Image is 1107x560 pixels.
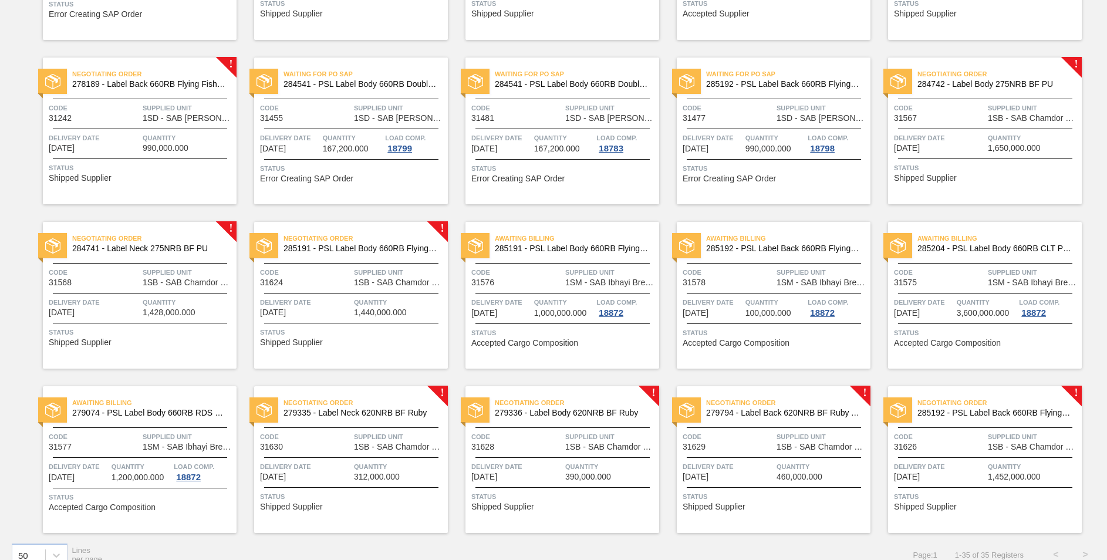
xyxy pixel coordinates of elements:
span: Accepted Cargo Composition [471,339,578,348]
span: 285192 - PSL Label Back 660RB FlyingFish Lemon PU [917,409,1072,417]
a: Load Comp.18783 [596,132,656,153]
span: Awaiting Billing [72,397,237,409]
span: 1,428,000.000 [143,308,195,317]
span: 1SB - SAB Chamdor Brewery [143,278,234,287]
span: 09/12/2025 [49,473,75,482]
span: 1SD - SAB Rosslyn Brewery [777,114,868,123]
a: !statusNegotiating Order279335 - Label Neck 620NRB BF RubyCode31630Supplied Unit1SB - SAB Chamdor... [237,386,448,533]
span: Shipped Supplier [683,502,745,511]
span: Accepted Cargo Composition [49,503,156,512]
span: Negotiating Order [706,397,870,409]
span: Supplied Unit [354,266,445,278]
span: Error Creating SAP Order [49,10,142,19]
span: 09/12/2025 [471,309,497,318]
span: Delivery Date [260,132,320,144]
img: status [256,238,272,254]
span: 1SM - SAB Ibhayi Brewery [988,278,1079,287]
span: 08/29/2025 [49,144,75,153]
span: 285191 - PSL Label Body 660RB FlyingFish Lemon PU [495,244,650,253]
span: Awaiting Billing [706,232,870,244]
span: 167,200.000 [323,144,369,153]
span: Status [471,163,656,174]
span: 09/06/2025 [471,144,497,153]
span: 1SB - SAB Chamdor Brewery [354,278,445,287]
span: Supplied Unit [777,266,868,278]
span: Negotiating Order [283,397,448,409]
span: Delivery Date [471,296,531,308]
span: 31624 [260,278,283,287]
span: Delivery Date [894,132,985,144]
a: !statusNegotiating Order279336 - Label Body 620NRB BF RubyCode31628Supplied Unit1SB - SAB Chamdor... [448,386,659,533]
span: Code [471,431,562,443]
span: Code [894,431,985,443]
span: 279074 - PSL Label Body 660RB RDS Dry (Blast) [72,409,227,417]
span: Shipped Supplier [894,174,957,183]
span: Status [49,162,234,174]
span: Status [894,491,1079,502]
span: Load Comp. [385,132,426,144]
div: 50 [18,550,28,560]
span: 31567 [894,114,917,123]
span: 1,440,000.000 [354,308,407,317]
span: 312,000.000 [354,473,400,481]
span: Code [471,102,562,114]
span: 31577 [49,443,72,451]
span: 1SB - SAB Chamdor Brewery [988,443,1079,451]
img: status [468,238,483,254]
span: Load Comp. [808,132,848,144]
a: !statusNegotiating Order285191 - PSL Label Body 660RB FlyingFish Lemon PUCode31624Supplied Unit1S... [237,222,448,369]
span: Supplied Unit [143,102,234,114]
img: status [468,74,483,89]
span: 31578 [683,278,706,287]
span: Awaiting Billing [495,232,659,244]
a: statusWaiting for PO SAP284541 - PSL Label Body 660RB Double Malt 23Code31481Supplied Unit1SD - S... [448,58,659,204]
span: Delivery Date [471,132,531,144]
a: !statusNegotiating Order284742 - Label Body 275NRB BF PUCode31567Supplied Unit1SB - SAB Chamdor B... [870,58,1082,204]
span: Status [471,491,656,502]
span: 1SB - SAB Chamdor Brewery [777,443,868,451]
span: Load Comp. [808,296,848,308]
div: 18799 [385,144,414,153]
div: 18783 [596,144,626,153]
span: Supplied Unit [988,266,1079,278]
span: 09/12/2025 [49,308,75,317]
span: Status [260,491,445,502]
span: 31576 [471,278,494,287]
span: Load Comp. [596,132,637,144]
img: status [468,403,483,418]
img: status [890,238,906,254]
span: 31626 [894,443,917,451]
span: Negotiating Order [917,397,1082,409]
span: Delivery Date [471,461,562,473]
span: Quantity [354,461,445,473]
span: Shipped Supplier [260,338,323,347]
a: !statusNegotiating Order284741 - Label Neck 275NRB BF PUCode31568Supplied Unit1SB - SAB Chamdor B... [25,222,237,369]
span: Shipped Supplier [471,9,534,18]
span: Shipped Supplier [894,9,957,18]
a: !statusNegotiating Order279794 - Label Back 620NRB BF Ruby Apple 1x12Code31629Supplied Unit1SB - ... [659,386,870,533]
span: Quantity [957,296,1017,308]
span: 31630 [260,443,283,451]
div: 18872 [1019,308,1048,318]
span: 31629 [683,443,706,451]
span: Supplied Unit [988,102,1079,114]
span: 279794 - Label Back 620NRB BF Ruby Apple 1x12 [706,409,861,417]
span: Quantity [354,296,445,308]
span: Delivery Date [683,296,743,308]
span: Delivery Date [260,461,351,473]
span: Waiting for PO SAP [495,68,659,80]
a: !statusNegotiating Order278189 - Label Back 660RB Flying Fish Lemon 2020Code31242Supplied Unit1SD... [25,58,237,204]
span: 167,200.000 [534,144,580,153]
span: Shipped Supplier [471,502,534,511]
a: Load Comp.18799 [385,132,445,153]
span: 1 - 35 of 35 Registers [955,551,1024,559]
span: 31575 [894,278,917,287]
span: Code [683,266,774,278]
span: Supplied Unit [354,102,445,114]
img: status [679,238,694,254]
span: Quantity [988,461,1079,473]
span: Quantity [112,461,171,473]
span: 285191 - PSL Label Body 660RB FlyingFish Lemon PU [283,244,438,253]
span: 31628 [471,443,494,451]
span: 1SD - SAB Rosslyn Brewery [354,114,445,123]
